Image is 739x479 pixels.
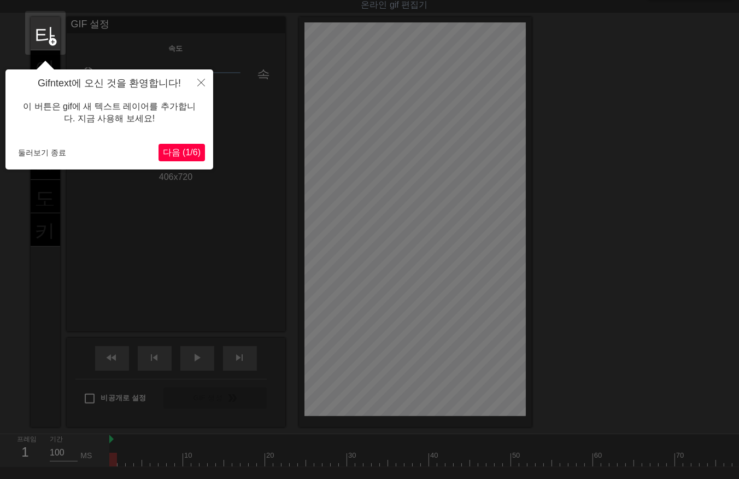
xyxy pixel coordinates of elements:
[163,148,201,157] span: 다음 (1/6)
[14,90,205,136] div: 이 버튼은 gif에 새 텍스트 레이어를 추가합니다. 지금 사용해 보세요!
[14,78,205,90] h4: Gifntext에 오신 것을 환영합니다!
[159,144,205,161] button: 다음
[14,144,71,161] button: 둘러보기 종료
[189,69,213,95] button: 닫다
